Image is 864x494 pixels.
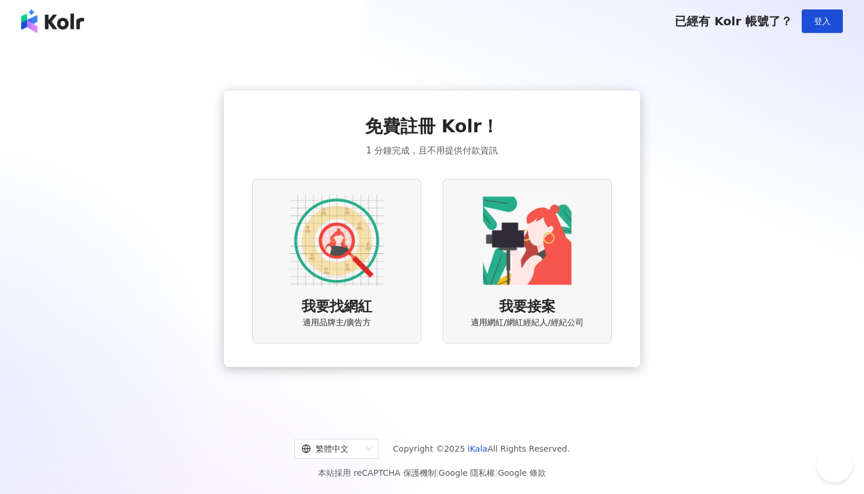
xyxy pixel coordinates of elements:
[802,9,843,33] button: 登入
[290,193,384,288] img: AD identity option
[21,9,84,33] img: logo
[499,297,555,317] span: 我要接案
[498,468,546,478] a: Google 條款
[303,317,371,329] span: 適用品牌主/廣告方
[365,114,500,139] span: 免費註冊 Kolr！
[318,466,545,480] span: 本站採用 reCAPTCHA 保護機制
[302,297,372,317] span: 我要找網紅
[468,444,488,453] a: iKala
[436,468,439,478] span: |
[495,468,498,478] span: |
[438,468,495,478] a: Google 隱私權
[366,143,498,158] span: 1 分鐘完成，且不用提供付款資訊
[471,317,583,329] span: 適用網紅/網紅經紀人/經紀公司
[480,193,574,288] img: KOL identity option
[302,439,361,458] div: 繁體中文
[817,447,852,482] iframe: Help Scout Beacon - Open
[675,14,792,28] span: 已經有 Kolr 帳號了？
[814,16,830,26] span: 登入
[393,442,570,456] span: Copyright © 2025 All Rights Reserved.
